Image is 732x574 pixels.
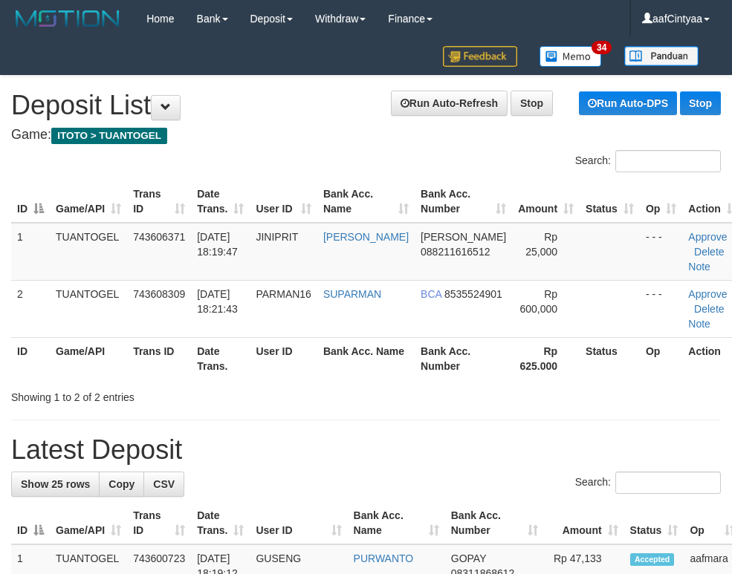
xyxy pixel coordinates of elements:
a: Delete [694,246,724,258]
th: Status [580,337,640,379]
img: Feedback.jpg [443,46,517,67]
th: Op [640,337,682,379]
td: - - - [640,280,682,337]
a: Approve [688,288,727,300]
a: Copy [99,472,144,497]
h4: Game: [11,128,721,143]
label: Search: [575,150,721,172]
th: User ID [250,337,317,379]
a: Show 25 rows [11,472,100,497]
h1: Latest Deposit [11,435,721,465]
th: Game/API [50,337,127,379]
span: 743608309 [133,288,185,300]
td: 2 [11,280,50,337]
td: TUANTOGEL [50,223,127,281]
a: Stop [511,91,553,116]
a: SUPARMAN [323,288,381,300]
a: Run Auto-DPS [579,91,677,115]
span: Accepted [630,553,675,566]
th: Status: activate to sort column ascending [580,180,640,223]
a: PURWANTO [354,552,414,564]
th: Bank Acc. Name: activate to sort column ascending [317,180,415,223]
th: Trans ID: activate to sort column ascending [127,502,191,544]
th: Amount: activate to sort column ascending [512,180,580,223]
td: TUANTOGEL [50,280,127,337]
th: Trans ID [127,337,191,379]
input: Search: [615,472,721,494]
th: Bank Acc. Number: activate to sort column ascending [445,502,544,544]
span: Copy 8535524901 to clipboard [444,288,502,300]
span: BCA [421,288,441,300]
th: User ID: activate to sort column ascending [250,502,347,544]
th: Rp 625.000 [512,337,580,379]
img: Button%20Memo.svg [540,46,602,67]
span: PARMAN16 [256,288,311,300]
td: - - - [640,223,682,281]
a: 34 [528,37,613,75]
span: GOPAY [451,552,486,564]
td: 1 [11,223,50,281]
th: Bank Acc. Name [317,337,415,379]
th: Status: activate to sort column ascending [624,502,684,544]
img: MOTION_logo.png [11,7,124,30]
span: Show 25 rows [21,478,90,490]
span: ITOTO > TUANTOGEL [51,128,167,144]
span: Copy [108,478,135,490]
span: 743606371 [133,231,185,243]
span: CSV [153,478,175,490]
th: Bank Acc. Number [415,337,512,379]
th: Trans ID: activate to sort column ascending [127,180,191,223]
th: User ID: activate to sort column ascending [250,180,317,223]
th: Game/API: activate to sort column ascending [50,502,127,544]
span: Rp 600,000 [519,288,557,315]
a: Note [688,318,710,330]
th: Bank Acc. Number: activate to sort column ascending [415,180,512,223]
span: [PERSON_NAME] [421,231,506,243]
span: 34 [592,41,612,54]
a: Delete [694,303,724,315]
th: ID [11,337,50,379]
th: Amount: activate to sort column ascending [544,502,624,544]
span: [DATE] 18:19:47 [197,231,238,258]
input: Search: [615,150,721,172]
a: Note [688,261,710,273]
span: JINIPRIT [256,231,298,243]
h1: Deposit List [11,91,721,120]
th: Bank Acc. Name: activate to sort column ascending [348,502,445,544]
a: Stop [680,91,721,115]
th: Op: activate to sort column ascending [640,180,682,223]
div: Showing 1 to 2 of 2 entries [11,384,294,405]
img: panduan.png [624,46,699,66]
th: Date Trans. [191,337,250,379]
th: ID: activate to sort column descending [11,502,50,544]
a: [PERSON_NAME] [323,231,409,243]
th: ID: activate to sort column descending [11,180,50,223]
span: Copy 088211616512 to clipboard [421,246,490,258]
th: Date Trans.: activate to sort column ascending [191,180,250,223]
label: Search: [575,472,721,494]
a: Run Auto-Refresh [391,91,508,116]
a: Approve [688,231,727,243]
span: [DATE] 18:21:43 [197,288,238,315]
th: Game/API: activate to sort column ascending [50,180,127,223]
a: CSV [143,472,184,497]
span: Rp 25,000 [525,231,557,258]
th: Date Trans.: activate to sort column ascending [191,502,250,544]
